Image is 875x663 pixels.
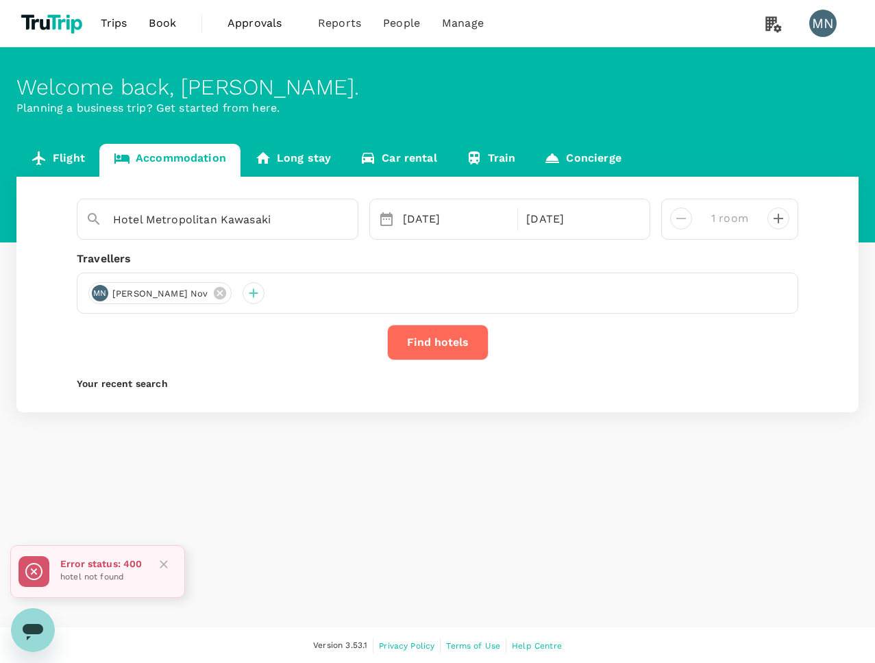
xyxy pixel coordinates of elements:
[227,15,296,32] span: Approvals
[348,218,351,221] button: Open
[379,638,434,653] a: Privacy Policy
[318,15,361,32] span: Reports
[379,641,434,651] span: Privacy Policy
[345,144,452,177] a: Car rental
[383,15,420,32] span: People
[16,144,99,177] a: Flight
[530,144,635,177] a: Concierge
[77,251,798,267] div: Travellers
[313,639,367,653] span: Version 3.53.1
[241,144,345,177] a: Long stay
[113,209,311,230] input: Search cities, hotels, work locations
[767,208,789,229] button: decrease
[446,641,500,651] span: Terms of Use
[99,144,241,177] a: Accommodation
[60,571,143,584] p: hotel not found
[11,608,55,652] iframe: Button to launch messaging window
[16,75,859,100] div: Welcome back , [PERSON_NAME] .
[521,205,639,233] div: [DATE]
[512,641,562,651] span: Help Centre
[446,638,500,653] a: Terms of Use
[104,287,217,301] span: [PERSON_NAME] Nov
[92,285,108,301] div: MN
[512,638,562,653] a: Help Centre
[703,208,756,229] input: Add rooms
[16,100,859,116] p: Planning a business trip? Get started from here.
[153,554,174,575] button: Close
[16,8,90,38] img: TruTrip logo
[809,10,837,37] div: MN
[60,557,143,571] p: Error status: 400
[387,325,489,360] button: Find hotels
[442,15,484,32] span: Manage
[149,15,176,32] span: Book
[101,15,127,32] span: Trips
[88,282,232,304] div: MN[PERSON_NAME] Nov
[77,377,798,390] p: Your recent search
[452,144,530,177] a: Train
[397,205,515,233] div: [DATE]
